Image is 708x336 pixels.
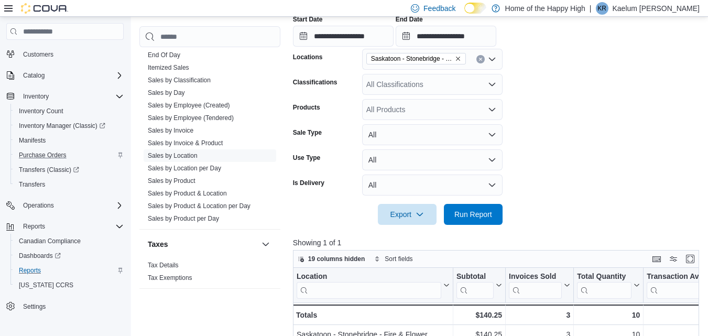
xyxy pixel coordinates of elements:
[15,164,124,176] span: Transfers (Classic)
[148,152,198,159] a: Sales by Location
[371,53,453,64] span: Saskatoon - Stonebridge - Fire & Flower
[2,219,128,234] button: Reports
[19,90,53,103] button: Inventory
[148,261,179,269] span: Tax Details
[293,78,337,86] label: Classifications
[684,253,696,265] button: Enter fullscreen
[505,2,585,15] p: Home of the Happy High
[293,26,394,47] input: Press the down key to open a popover containing a calendar.
[2,299,128,314] button: Settings
[396,26,496,47] input: Press the down key to open a popover containing a calendar.
[19,151,67,159] span: Purchase Orders
[148,151,198,160] span: Sales by Location
[15,134,124,147] span: Manifests
[19,252,61,260] span: Dashboards
[362,149,503,170] button: All
[139,259,280,288] div: Taxes
[148,165,221,172] a: Sales by Location per Day
[148,89,185,96] a: Sales by Day
[2,68,128,83] button: Catalog
[148,202,250,210] a: Sales by Product & Location per Day
[590,2,592,15] p: |
[488,80,496,89] button: Open list of options
[293,103,320,112] label: Products
[455,56,461,62] button: Remove Saskatoon - Stonebridge - Fire & Flower from selection in this group
[10,148,128,162] button: Purchase Orders
[19,220,124,233] span: Reports
[23,50,53,59] span: Customers
[456,309,502,321] div: $140.25
[366,53,466,64] span: Saskatoon - Stonebridge - Fire & Flower
[15,134,50,147] a: Manifests
[10,263,128,278] button: Reports
[148,239,168,250] h3: Taxes
[15,149,124,161] span: Purchase Orders
[10,162,128,177] a: Transfers (Classic)
[293,253,369,265] button: 19 columns hidden
[10,118,128,133] a: Inventory Manager (Classic)
[148,274,192,282] span: Tax Exemptions
[19,69,49,82] button: Catalog
[384,204,430,225] span: Export
[148,89,185,97] span: Sales by Day
[19,90,124,103] span: Inventory
[15,120,124,132] span: Inventory Manager (Classic)
[148,239,257,250] button: Taxes
[19,266,41,275] span: Reports
[577,272,631,299] div: Total Quantity
[148,189,227,198] span: Sales by Product & Location
[15,264,45,277] a: Reports
[10,248,128,263] a: Dashboards
[293,53,323,61] label: Locations
[148,177,195,185] a: Sales by Product
[297,272,450,299] button: Location
[15,264,124,277] span: Reports
[148,101,230,110] span: Sales by Employee (Created)
[148,215,219,222] a: Sales by Product per Day
[2,46,128,61] button: Customers
[456,272,494,299] div: Subtotal
[148,214,219,223] span: Sales by Product per Day
[19,237,81,245] span: Canadian Compliance
[577,272,640,299] button: Total Quantity
[19,69,124,82] span: Catalog
[476,55,485,63] button: Clear input
[148,114,234,122] a: Sales by Employee (Tendered)
[23,222,45,231] span: Reports
[296,309,450,321] div: Totals
[148,77,211,84] a: Sales by Classification
[19,107,63,115] span: Inventory Count
[15,105,124,117] span: Inventory Count
[667,253,680,265] button: Display options
[148,262,179,269] a: Tax Details
[148,274,192,281] a: Tax Exemptions
[19,300,124,313] span: Settings
[19,199,58,212] button: Operations
[509,309,570,321] div: 3
[19,199,124,212] span: Operations
[2,89,128,104] button: Inventory
[148,51,180,59] a: End Of Day
[297,272,441,282] div: Location
[293,179,324,187] label: Is Delivery
[15,235,85,247] a: Canadian Compliance
[15,250,124,262] span: Dashboards
[21,3,68,14] img: Cova
[488,105,496,114] button: Open list of options
[293,154,320,162] label: Use Type
[293,237,703,248] p: Showing 1 of 1
[15,178,49,191] a: Transfers
[148,177,195,185] span: Sales by Product
[23,92,49,101] span: Inventory
[148,127,193,134] a: Sales by Invoice
[19,47,124,60] span: Customers
[10,133,128,148] button: Manifests
[15,164,83,176] a: Transfers (Classic)
[378,204,437,225] button: Export
[15,279,78,291] a: [US_STATE] CCRS
[456,272,494,282] div: Subtotal
[577,309,640,321] div: 10
[15,235,124,247] span: Canadian Compliance
[19,136,46,145] span: Manifests
[23,71,45,80] span: Catalog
